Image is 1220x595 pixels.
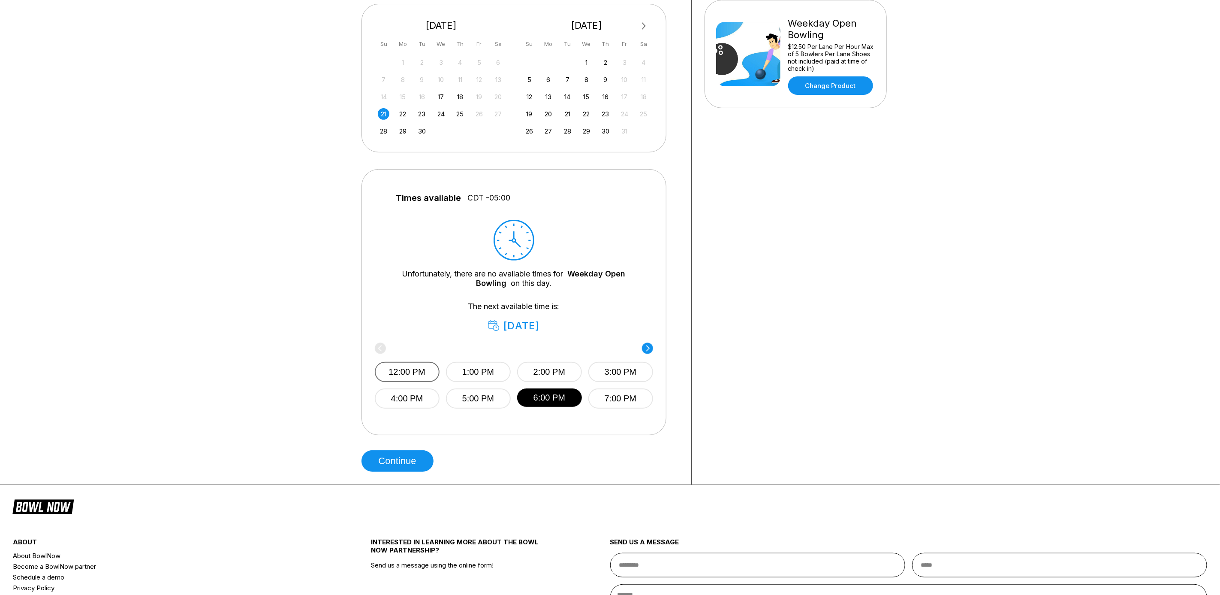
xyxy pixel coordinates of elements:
[446,362,511,382] button: 1:00 PM
[600,38,612,50] div: Th
[397,91,409,103] div: Not available Monday, September 15th, 2025
[788,43,875,72] div: $12.50 Per Lane Per Hour Max of 5 Bowlers Per Lane Shoes not included (paid at time of check in)
[492,74,504,85] div: Not available Saturday, September 13th, 2025
[375,362,440,382] button: 12:00 PM
[562,91,573,103] div: Choose Tuesday, October 14th, 2025
[446,389,511,409] button: 5:00 PM
[435,74,447,85] div: Not available Wednesday, September 10th, 2025
[473,91,485,103] div: Not available Friday, September 19th, 2025
[397,108,409,120] div: Choose Monday, September 22nd, 2025
[454,108,466,120] div: Choose Thursday, September 25th, 2025
[600,74,612,85] div: Choose Thursday, October 9th, 2025
[610,538,1208,553] div: send us a message
[542,91,554,103] div: Choose Monday, October 13th, 2025
[388,302,640,332] div: The next available time is:
[416,125,428,137] div: Choose Tuesday, September 30th, 2025
[638,38,650,50] div: Sa
[13,572,311,583] a: Schedule a demo
[435,38,447,50] div: We
[638,57,650,68] div: Not available Saturday, October 4th, 2025
[473,74,485,85] div: Not available Friday, September 12th, 2025
[416,57,428,68] div: Not available Tuesday, September 2nd, 2025
[13,583,311,593] a: Privacy Policy
[388,269,640,288] div: Unfortunately, there are no available times for on this day.
[488,320,540,332] div: [DATE]
[378,74,389,85] div: Not available Sunday, September 7th, 2025
[378,108,389,120] div: Choose Sunday, September 21st, 2025
[638,91,650,103] div: Not available Saturday, October 18th, 2025
[524,74,535,85] div: Choose Sunday, October 5th, 2025
[581,91,592,103] div: Choose Wednesday, October 15th, 2025
[581,57,592,68] div: Choose Wednesday, October 1st, 2025
[378,125,389,137] div: Choose Sunday, September 28th, 2025
[788,18,875,41] div: Weekday Open Bowling
[473,57,485,68] div: Not available Friday, September 5th, 2025
[378,91,389,103] div: Not available Sunday, September 14th, 2025
[600,57,612,68] div: Choose Thursday, October 2nd, 2025
[397,38,409,50] div: Mo
[619,57,630,68] div: Not available Friday, October 3rd, 2025
[581,125,592,137] div: Choose Wednesday, October 29th, 2025
[13,550,311,561] a: About BowlNow
[416,74,428,85] div: Not available Tuesday, September 9th, 2025
[562,125,573,137] div: Choose Tuesday, October 28th, 2025
[416,91,428,103] div: Not available Tuesday, September 16th, 2025
[375,389,440,409] button: 4:00 PM
[542,125,554,137] div: Choose Monday, October 27th, 2025
[492,108,504,120] div: Not available Saturday, September 27th, 2025
[522,56,651,137] div: month 2025-10
[371,538,551,561] div: INTERESTED IN LEARNING MORE ABOUT THE BOWL NOW PARTNERSHIP?
[416,38,428,50] div: Tu
[375,20,508,31] div: [DATE]
[397,74,409,85] div: Not available Monday, September 8th, 2025
[435,91,447,103] div: Choose Wednesday, September 17th, 2025
[517,362,582,382] button: 2:00 PM
[588,362,653,382] button: 3:00 PM
[600,91,612,103] div: Choose Thursday, October 16th, 2025
[416,108,428,120] div: Choose Tuesday, September 23rd, 2025
[524,125,535,137] div: Choose Sunday, October 26th, 2025
[638,108,650,120] div: Not available Saturday, October 25th, 2025
[378,38,389,50] div: Su
[542,74,554,85] div: Choose Monday, October 6th, 2025
[581,38,592,50] div: We
[619,74,630,85] div: Not available Friday, October 10th, 2025
[13,538,311,550] div: about
[588,389,653,409] button: 7:00 PM
[638,74,650,85] div: Not available Saturday, October 11th, 2025
[637,19,651,33] button: Next Month
[562,38,573,50] div: Tu
[600,125,612,137] div: Choose Thursday, October 30th, 2025
[600,108,612,120] div: Choose Thursday, October 23rd, 2025
[562,74,573,85] div: Choose Tuesday, October 7th, 2025
[492,91,504,103] div: Not available Saturday, September 20th, 2025
[517,389,582,407] button: 6:00 PM
[435,57,447,68] div: Not available Wednesday, September 3rd, 2025
[524,108,535,120] div: Choose Sunday, October 19th, 2025
[619,125,630,137] div: Not available Friday, October 31st, 2025
[454,57,466,68] div: Not available Thursday, September 4th, 2025
[454,38,466,50] div: Th
[788,76,873,95] a: Change Product
[542,38,554,50] div: Mo
[542,108,554,120] div: Choose Monday, October 20th, 2025
[716,22,780,86] img: Weekday Open Bowling
[473,108,485,120] div: Not available Friday, September 26th, 2025
[581,108,592,120] div: Choose Wednesday, October 22nd, 2025
[454,74,466,85] div: Not available Thursday, September 11th, 2025
[492,38,504,50] div: Sa
[397,125,409,137] div: Choose Monday, September 29th, 2025
[520,20,653,31] div: [DATE]
[619,38,630,50] div: Fr
[454,91,466,103] div: Choose Thursday, September 18th, 2025
[468,193,511,203] span: CDT -05:00
[581,74,592,85] div: Choose Wednesday, October 8th, 2025
[435,108,447,120] div: Choose Wednesday, September 24th, 2025
[13,561,311,572] a: Become a BowlNow partner
[361,450,434,472] button: Continue
[476,269,626,288] a: Weekday Open Bowling
[524,38,535,50] div: Su
[619,108,630,120] div: Not available Friday, October 24th, 2025
[397,57,409,68] div: Not available Monday, September 1st, 2025
[473,38,485,50] div: Fr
